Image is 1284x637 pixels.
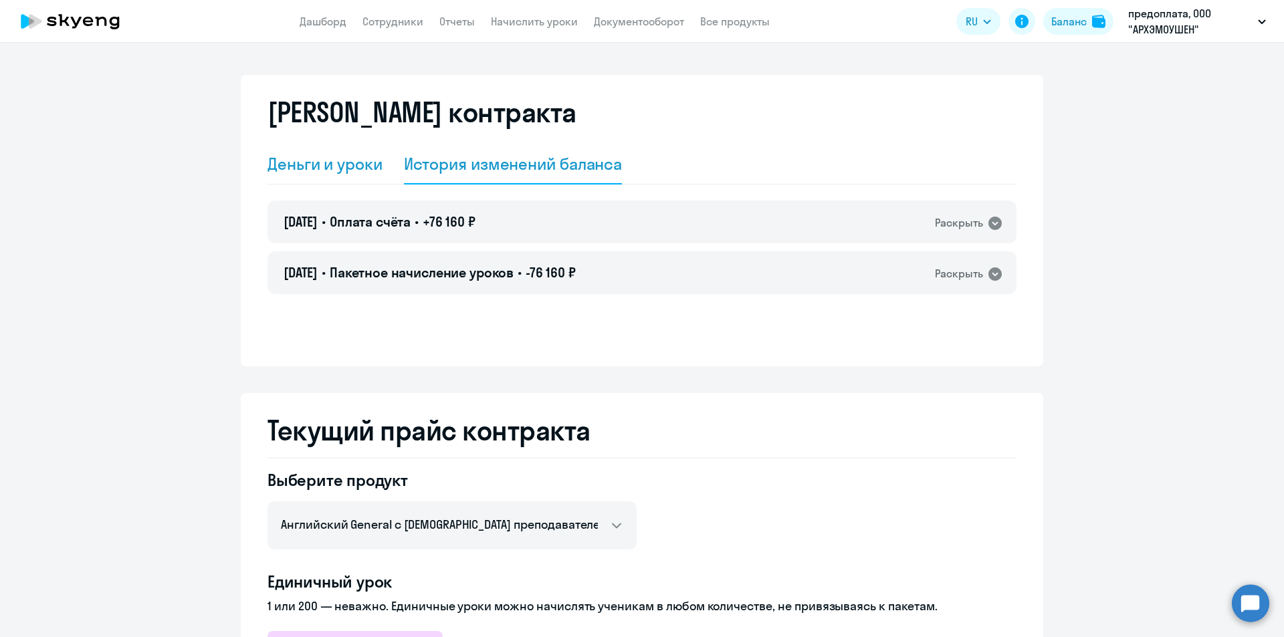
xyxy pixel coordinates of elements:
span: [DATE] [284,213,318,230]
span: RU [966,13,978,29]
button: RU [956,8,1000,35]
button: Балансbalance [1043,8,1113,35]
h2: Текущий прайс контракта [267,414,1016,447]
p: 1 или 200 — неважно. Единичные уроки можно начислять ученикам в любом количестве, не привязываясь... [267,598,1016,615]
a: Отчеты [439,15,475,28]
a: Документооборот [594,15,684,28]
button: предоплата, ООО "АРХЭМОУШЕН" [1121,5,1273,37]
span: +76 160 ₽ [423,213,475,230]
h4: Единичный урок [267,571,1016,592]
div: Раскрыть [935,265,983,282]
span: • [322,264,326,281]
span: • [415,213,419,230]
p: предоплата, ООО "АРХЭМОУШЕН" [1128,5,1253,37]
div: Раскрыть [935,215,983,231]
a: Все продукты [700,15,770,28]
h2: [PERSON_NAME] контракта [267,96,576,128]
div: Деньги и уроки [267,153,383,174]
div: Баланс [1051,13,1087,29]
span: Пакетное начисление уроков [330,264,514,281]
span: -76 160 ₽ [526,264,576,281]
img: balance [1092,15,1105,28]
span: • [518,264,522,281]
span: • [322,213,326,230]
h4: Выберите продукт [267,469,637,491]
a: Сотрудники [362,15,423,28]
div: История изменений баланса [404,153,623,174]
a: Начислить уроки [491,15,578,28]
span: Оплата счёта [330,213,411,230]
a: Дашборд [300,15,346,28]
span: [DATE] [284,264,318,281]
